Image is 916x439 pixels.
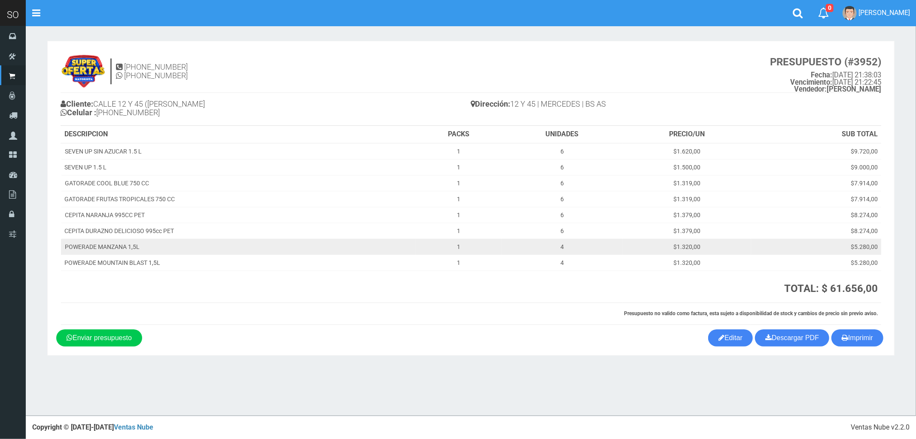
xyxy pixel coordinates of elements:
[794,85,827,93] strong: Vendedor:
[502,255,623,271] td: 4
[61,54,106,89] img: 9k=
[61,223,416,239] td: CEPITA DURAZNO DELICIOSO 995cc PET
[416,160,502,175] td: 1
[61,108,96,117] b: Celular :
[61,255,416,271] td: POWERADE MOUNTAIN BLAST 1,5L
[794,85,881,93] b: [PERSON_NAME]
[114,423,153,431] a: Ventas Nube
[623,143,752,160] td: $1.620,00
[751,255,881,271] td: $5.280,00
[623,191,752,207] td: $1.319,00
[751,175,881,191] td: $7.914,00
[61,99,93,108] b: Cliente:
[502,143,623,160] td: 6
[770,56,881,93] small: [DATE] 21:38:03 [DATE] 21:22:45
[826,4,834,12] span: 0
[416,255,502,271] td: 1
[751,239,881,255] td: $5.280,00
[61,160,416,175] td: SEVEN UP 1.5 L
[751,207,881,223] td: $8.274,00
[502,207,623,223] td: 6
[851,423,910,433] div: Ventas Nube v2.2.0
[416,175,502,191] td: 1
[61,98,471,121] h4: CALLE 12 Y 45 ([PERSON_NAME] [PHONE_NUMBER]
[623,126,752,143] th: PRECIO/UN
[61,239,416,255] td: POWERADE MANZANA 1,5L
[755,329,829,347] a: Descargar PDF
[502,239,623,255] td: 4
[56,329,142,347] a: Enviar presupuesto
[708,329,753,347] a: Editar
[416,126,502,143] th: PACKS
[502,223,623,239] td: 6
[502,191,623,207] td: 6
[624,310,878,316] strong: Presupuesto no valido como factura, esta sujeto a disponibilidad de stock y cambios de precio sin...
[61,143,416,160] td: SEVEN UP SIN AZUCAR 1.5 L
[858,9,910,17] span: [PERSON_NAME]
[770,56,881,68] strong: PRESUPUESTO (#3952)
[32,423,153,431] strong: Copyright © [DATE]-[DATE]
[623,223,752,239] td: $1.379,00
[623,160,752,175] td: $1.500,00
[790,78,832,86] strong: Vencimiento:
[61,191,416,207] td: GATORADE FRUTAS TROPICALES 750 CC
[416,143,502,160] td: 1
[502,160,623,175] td: 6
[416,191,502,207] td: 1
[751,191,881,207] td: $7.914,00
[751,126,881,143] th: SUB TOTAL
[623,175,752,191] td: $1.319,00
[843,6,857,20] img: User Image
[502,175,623,191] td: 6
[831,329,883,347] button: Imprimir
[502,126,623,143] th: UNIDADES
[73,334,132,341] span: Enviar presupuesto
[751,223,881,239] td: $8.274,00
[471,98,882,113] h4: 12 Y 45 | MERCEDES | BS AS
[416,207,502,223] td: 1
[811,71,832,79] strong: Fecha:
[61,175,416,191] td: GATORADE COOL BLUE 750 CC
[623,239,752,255] td: $1.320,00
[61,126,416,143] th: DESCRIPCION
[416,223,502,239] td: 1
[784,282,878,295] strong: TOTAL: $ 61.656,00
[623,207,752,223] td: $1.379,00
[623,255,752,271] td: $1.320,00
[471,99,511,108] b: Dirección:
[751,143,881,160] td: $9.720,00
[116,63,188,80] h4: [PHONE_NUMBER] [PHONE_NUMBER]
[751,160,881,175] td: $9.000,00
[61,207,416,223] td: CEPITA NARANJA 995CC PET
[416,239,502,255] td: 1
